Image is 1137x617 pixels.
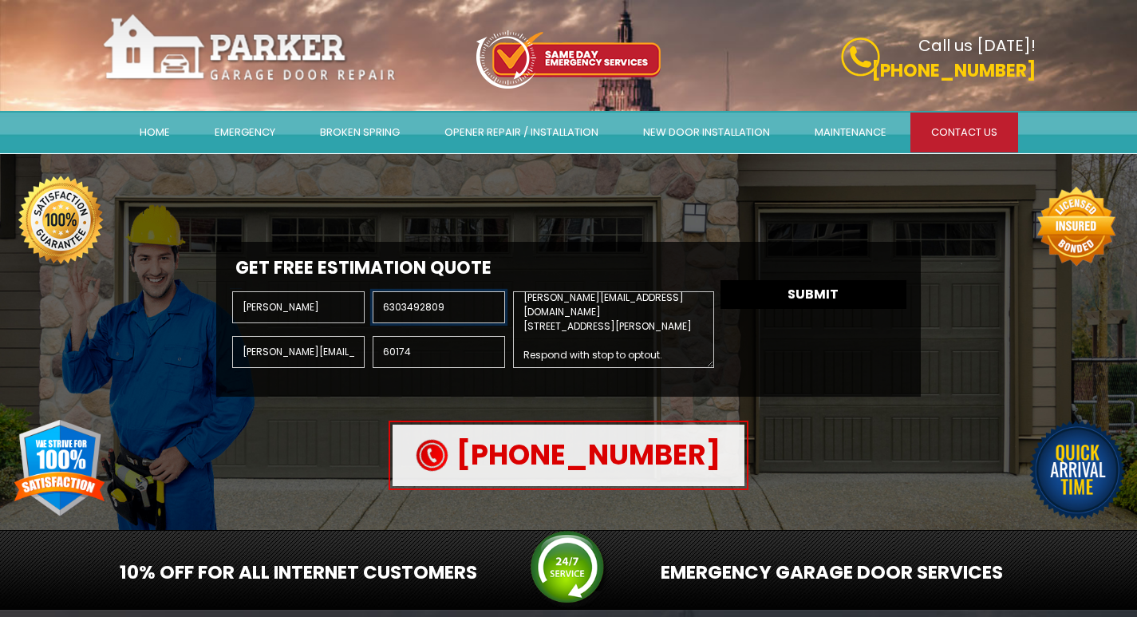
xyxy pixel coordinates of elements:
a: Contact Us [910,113,1018,152]
input: Enter email [232,336,365,368]
input: Zip [373,336,505,368]
img: call.png [413,435,452,475]
img: srv.png [529,530,609,610]
a: [PHONE_NUMBER] [393,425,744,486]
h2: Emergency Garage Door services [661,562,1036,584]
h2: 10% OFF For All Internet Customers [102,562,477,584]
a: Opener Repair / Installation [424,113,619,152]
a: Maintenance [794,113,907,152]
a: Home [119,113,191,152]
button: Submit [720,280,906,309]
h2: Get Free Estimation Quote [224,258,914,279]
img: icon-top.png [476,30,661,89]
img: parker.png [102,13,397,83]
a: Call us [DATE]! [PHONE_NUMBER] [740,38,1036,84]
a: New door installation [622,113,791,152]
input: Phone [373,291,505,323]
a: Emergency [194,113,296,152]
input: Name [232,291,365,323]
a: Broken Spring [299,113,420,152]
p: [PHONE_NUMBER] [740,57,1036,84]
b: Call us [DATE]! [918,34,1036,57]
